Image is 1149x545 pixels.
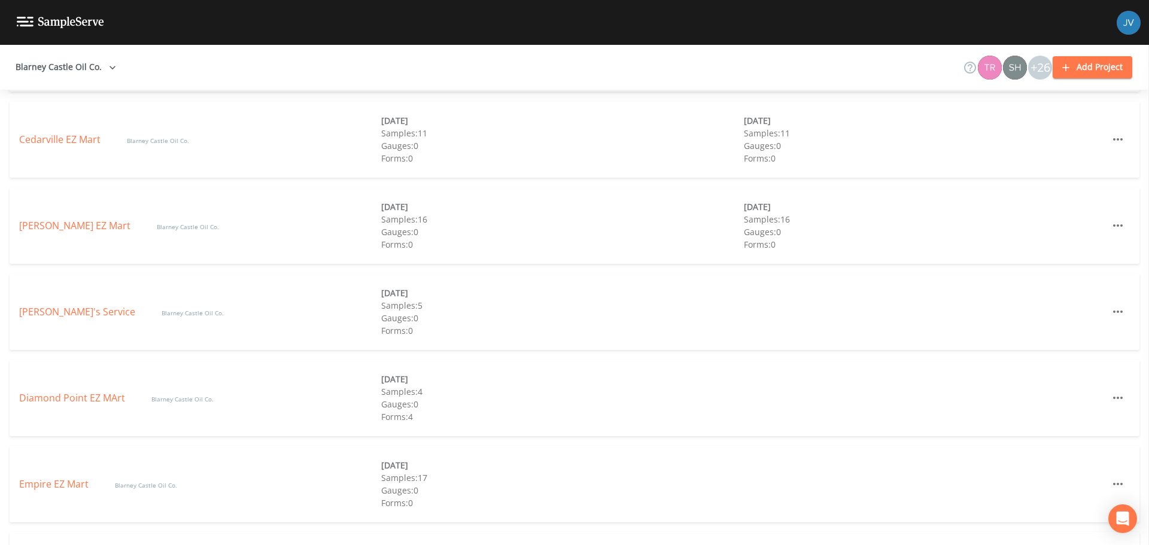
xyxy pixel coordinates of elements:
span: Blarney Castle Oil Co. [115,481,177,489]
a: Cedarville EZ Mart [19,133,103,146]
div: Forms: 0 [744,152,1106,165]
div: Samples: 11 [744,127,1106,139]
span: Blarney Castle Oil Co. [151,395,214,403]
div: Gauges: 0 [381,312,743,324]
div: Gauges: 0 [381,139,743,152]
img: 726fd29fcef06c5d4d94ec3380ebb1a1 [1003,56,1027,80]
div: Gauges: 0 [744,226,1106,238]
a: Diamond Point EZ MArt [19,391,127,404]
a: Empire EZ Mart [19,477,91,491]
img: logo [17,17,104,28]
div: Forms: 0 [381,497,743,509]
span: Blarney Castle Oil Co. [157,223,219,231]
div: Samples: 16 [744,213,1106,226]
div: +26 [1028,56,1052,80]
div: shaynee@enviro-britesolutions.com [1002,56,1028,80]
div: [DATE] [381,459,743,471]
div: Samples: 4 [381,385,743,398]
div: Forms: 0 [381,152,743,165]
div: Open Intercom Messenger [1108,504,1137,533]
div: Samples: 16 [381,213,743,226]
div: [DATE] [381,373,743,385]
div: Samples: 17 [381,471,743,484]
div: Forms: 0 [381,324,743,337]
button: Blarney Castle Oil Co. [11,56,121,78]
a: [PERSON_NAME]'s Service [19,305,138,318]
button: Add Project [1053,56,1132,78]
div: [DATE] [381,114,743,127]
img: d880935ebd2e17e4df7e3e183e9934ef [1117,11,1141,35]
div: [DATE] [744,200,1106,213]
a: [PERSON_NAME] EZ Mart [19,219,133,232]
div: Samples: 11 [381,127,743,139]
div: Travis Kirin [977,56,1002,80]
div: Gauges: 0 [381,226,743,238]
div: [DATE] [381,200,743,213]
span: Blarney Castle Oil Co. [127,136,189,145]
div: Gauges: 0 [381,398,743,410]
div: Gauges: 0 [744,139,1106,152]
img: 939099765a07141c2f55256aeaad4ea5 [978,56,1002,80]
div: Forms: 4 [381,410,743,423]
div: Forms: 0 [381,238,743,251]
div: [DATE] [381,287,743,299]
div: Samples: 5 [381,299,743,312]
div: [DATE] [744,114,1106,127]
div: Gauges: 0 [381,484,743,497]
div: Forms: 0 [744,238,1106,251]
span: Blarney Castle Oil Co. [162,309,224,317]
